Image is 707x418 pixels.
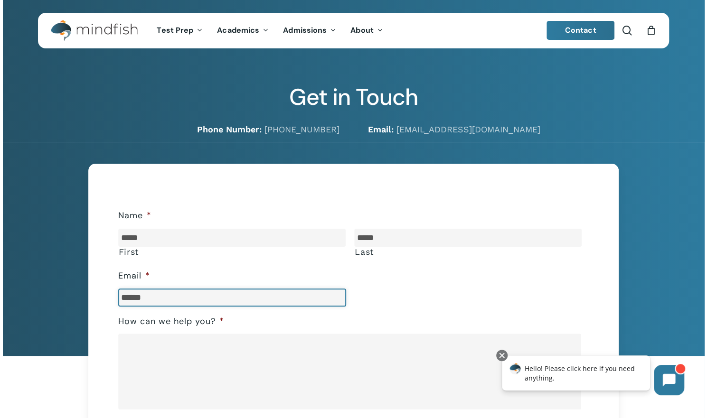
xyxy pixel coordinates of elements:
[150,13,390,48] nav: Main Menu
[157,25,193,35] span: Test Prep
[547,21,615,40] a: Contact
[210,27,276,35] a: Academics
[197,124,262,134] strong: Phone Number:
[118,270,150,281] label: Email
[646,25,656,36] a: Cart
[118,316,224,327] label: How can we help you?
[38,84,669,111] h2: Get in Touch
[492,348,694,405] iframe: Chatbot
[276,27,343,35] a: Admissions
[343,27,390,35] a: About
[118,210,151,221] label: Name
[264,124,339,134] a: [PHONE_NUMBER]
[368,124,394,134] strong: Email:
[283,25,327,35] span: Admissions
[396,124,540,134] a: [EMAIL_ADDRESS][DOMAIN_NAME]
[355,247,582,257] label: Last
[217,25,259,35] span: Academics
[565,25,596,35] span: Contact
[150,27,210,35] a: Test Prep
[119,247,346,257] label: First
[350,25,374,35] span: About
[38,13,669,48] header: Main Menu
